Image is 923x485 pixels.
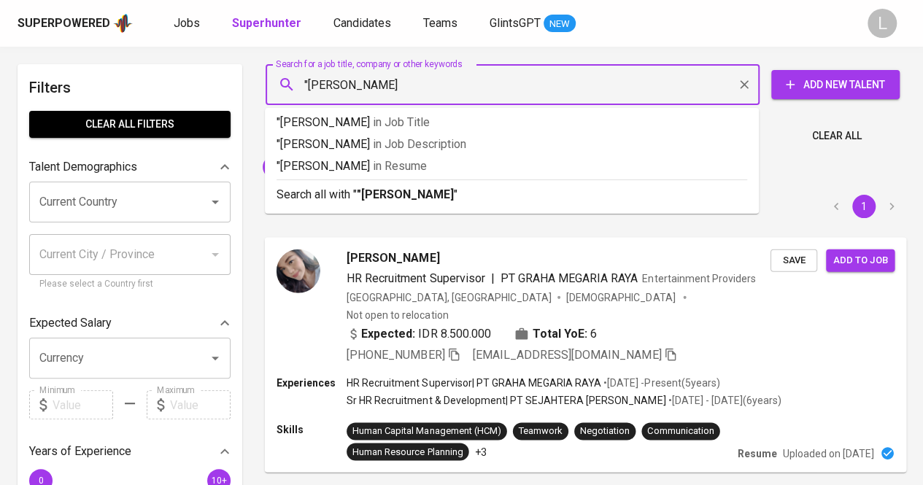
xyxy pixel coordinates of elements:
span: Candidates [333,16,391,30]
b: "[PERSON_NAME] [357,187,454,201]
button: Clear All filters [29,111,231,138]
div: L [868,9,897,38]
b: Expected: [361,325,415,342]
span: 6 [590,325,597,342]
nav: pagination navigation [822,195,905,218]
div: Teamwork [519,424,563,438]
b: Superhunter [232,16,301,30]
img: app logo [113,12,133,34]
span: HR Recruitment Supervisor [347,271,485,284]
a: GlintsGPT NEW [490,15,576,33]
div: Negotiation [580,424,630,438]
button: Save [771,249,817,271]
div: IDR 8.500.000 [347,325,491,342]
button: Open [205,348,225,368]
button: Add to job [826,249,895,271]
input: Value [53,390,113,419]
span: in Job Title [373,115,430,129]
p: • [DATE] - [DATE] ( 6 years ) [665,393,781,408]
p: Sr HR Recruitment & Development | PT SEJAHTERA [PERSON_NAME] [347,393,665,408]
a: Superpoweredapp logo [18,12,133,34]
p: Talent Demographics [29,158,137,176]
span: GlintsGPT [490,16,541,30]
span: [EMAIL_ADDRESS][DOMAIN_NAME] [473,348,662,362]
span: PT GRAHA MEGARIA RAYA [501,271,638,284]
span: Jobs [174,16,200,30]
div: Human Resource Planning [352,445,463,459]
span: in Resume [373,159,427,173]
p: Years of Experience [29,443,131,460]
div: [EMAIL_ADDRESS][DOMAIN_NAME] [263,155,447,179]
input: Value [170,390,231,419]
p: Please select a Country first [39,277,220,292]
p: "[PERSON_NAME] [277,158,747,175]
a: Superhunter [232,15,304,33]
span: NEW [544,17,576,31]
button: Open [205,192,225,212]
a: Jobs [174,15,203,33]
span: Clear All filters [41,115,219,133]
p: +3 [475,444,487,459]
p: Expected Salary [29,314,112,332]
p: "[PERSON_NAME] [277,136,747,153]
span: Save [778,252,810,268]
p: Resume [738,446,777,460]
p: Experiences [277,376,347,390]
span: [PERSON_NAME] [347,249,439,266]
div: Communication [647,424,714,438]
p: "[PERSON_NAME] [277,114,747,131]
span: [DEMOGRAPHIC_DATA] [566,290,677,304]
button: Clear [734,74,754,95]
span: Entertainment Providers [642,272,755,284]
b: Total YoE: [533,325,587,342]
a: Candidates [333,15,394,33]
h6: Filters [29,76,231,99]
span: [PHONE_NUMBER] [347,348,444,362]
span: | [491,269,495,287]
img: d9d494bf850126b4922fee400573eeae.jpeg [277,249,320,292]
button: page 1 [852,195,876,218]
button: Clear All [806,123,868,150]
span: in Job Description [373,137,466,151]
div: Superpowered [18,15,110,32]
p: Not open to relocation [347,307,448,322]
p: Skills [277,422,347,437]
span: Add to job [833,252,887,268]
button: Add New Talent [771,70,900,99]
a: [PERSON_NAME]HR Recruitment Supervisor|PT GRAHA MEGARIA RAYAEntertainment Providers[GEOGRAPHIC_DA... [266,238,905,472]
div: [GEOGRAPHIC_DATA], [GEOGRAPHIC_DATA] [347,290,552,304]
div: Talent Demographics [29,152,231,182]
span: [EMAIL_ADDRESS][DOMAIN_NAME] [263,160,432,174]
p: Search all with " " [277,186,747,203]
p: • [DATE] - Present ( 5 years ) [601,376,719,390]
span: Add New Talent [783,76,888,94]
div: Expected Salary [29,309,231,338]
div: Human Capital Management (HCM) [352,424,501,438]
div: Years of Experience [29,437,231,466]
span: Teams [423,16,457,30]
a: Teams [423,15,460,33]
p: HR Recruitment Supervisor | PT GRAHA MEGARIA RAYA [347,376,601,390]
span: Clear All [812,127,862,145]
p: Uploaded on [DATE] [783,446,874,460]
